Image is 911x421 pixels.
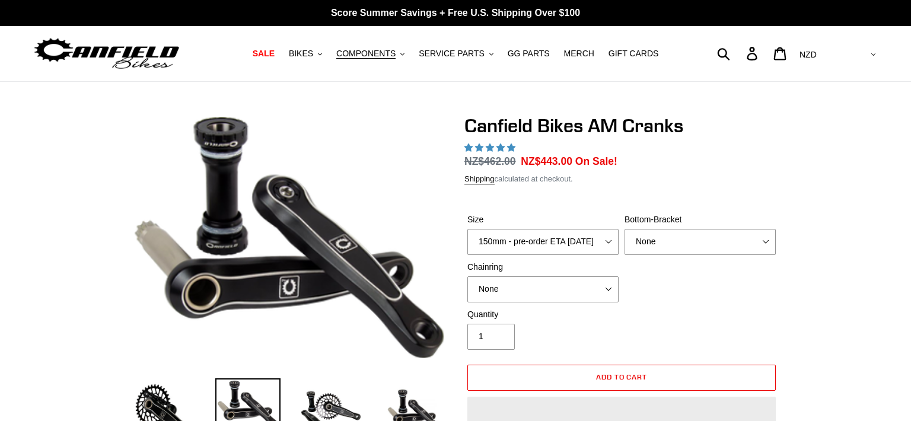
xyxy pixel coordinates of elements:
[464,174,495,184] a: Shipping
[508,49,550,59] span: GG PARTS
[521,155,572,167] span: NZ$443.00
[464,143,518,152] span: 4.97 stars
[253,49,275,59] span: SALE
[419,49,484,59] span: SERVICE PARTS
[603,46,665,62] a: GIFT CARDS
[135,117,444,358] img: Canfield Cranks
[467,261,619,273] label: Chainring
[413,46,499,62] button: SERVICE PARTS
[502,46,556,62] a: GG PARTS
[724,40,754,66] input: Search
[464,114,779,137] h1: Canfield Bikes AM Cranks
[564,49,594,59] span: MERCH
[575,154,617,169] span: On Sale!
[33,35,181,72] img: Canfield Bikes
[464,155,516,167] s: NZ$462.00
[467,213,619,226] label: Size
[596,372,648,381] span: Add to cart
[330,46,410,62] button: COMPONENTS
[558,46,600,62] a: MERCH
[283,46,328,62] button: BIKES
[467,365,776,391] button: Add to cart
[247,46,281,62] a: SALE
[336,49,396,59] span: COMPONENTS
[464,173,779,185] div: calculated at checkout.
[467,308,619,321] label: Quantity
[609,49,659,59] span: GIFT CARDS
[625,213,776,226] label: Bottom-Bracket
[289,49,313,59] span: BIKES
